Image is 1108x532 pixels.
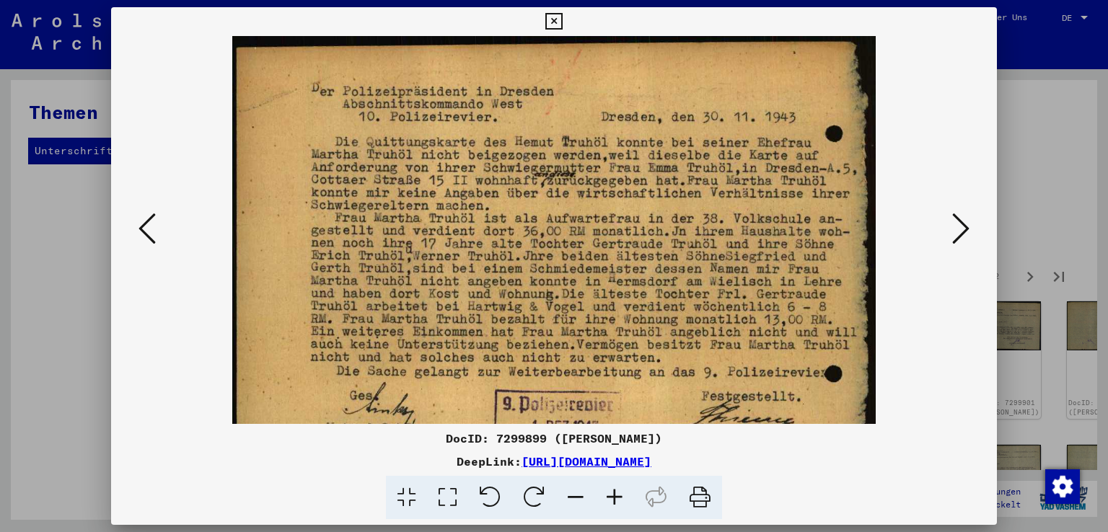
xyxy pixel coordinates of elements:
[446,431,662,445] font: DocID: 7299899 ([PERSON_NAME])
[1045,469,1079,503] div: Zustimmung ändern
[457,454,522,469] font: DeepLink:
[522,454,651,469] a: [URL][DOMAIN_NAME]
[232,36,876,496] img: 002.jpg
[1045,469,1080,504] img: Zustimmung ändern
